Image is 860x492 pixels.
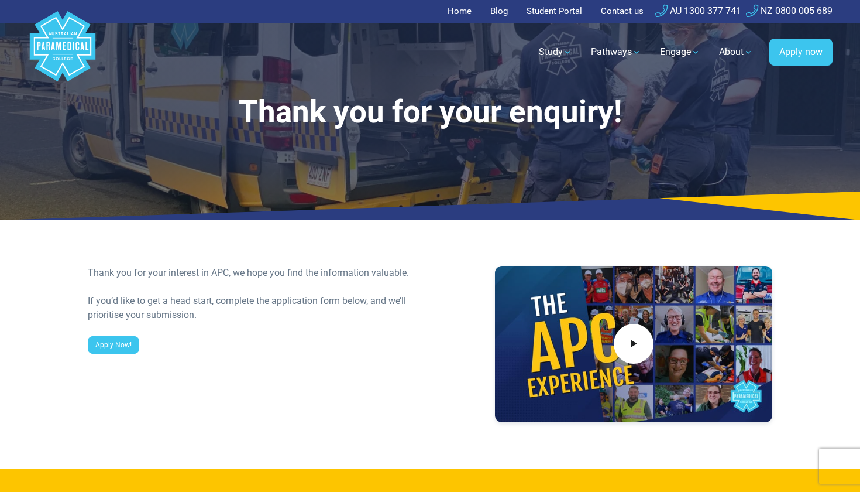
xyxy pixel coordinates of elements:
[88,336,139,354] a: Apply Now!
[532,36,579,69] a: Study
[88,266,423,280] div: Thank you for your interest in APC, we hope you find the information valuable.
[655,5,741,16] a: AU 1300 377 741
[653,36,707,69] a: Engage
[746,5,833,16] a: NZ 0800 005 689
[769,39,833,66] a: Apply now
[712,36,760,69] a: About
[88,294,423,322] div: If you’d like to get a head start, complete the application form below, and we’ll prioritise your...
[27,23,98,82] a: Australian Paramedical College
[584,36,648,69] a: Pathways
[88,94,772,131] h1: Thank you for your enquiry!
